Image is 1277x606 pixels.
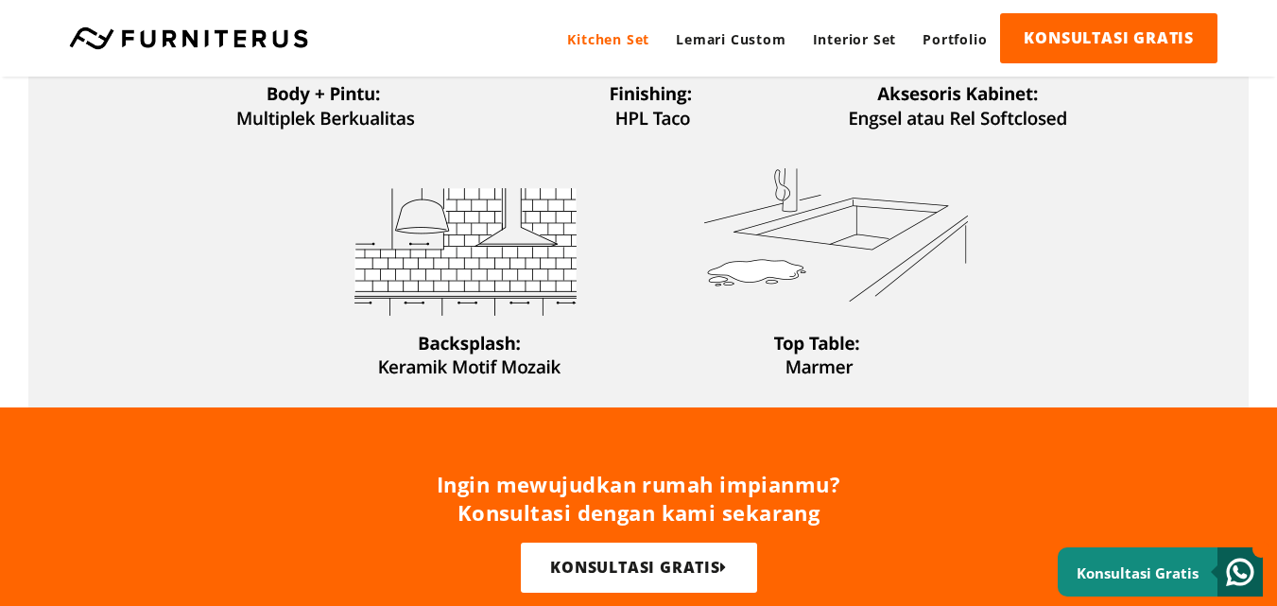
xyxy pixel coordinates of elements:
[1000,13,1217,63] a: KONSULTASI GRATIS
[663,13,799,65] a: Lemari Custom
[1058,547,1263,597] a: Konsultasi Gratis
[1077,563,1199,582] small: Konsultasi Gratis
[521,543,757,593] a: KONSULTASI GRATIS
[554,13,663,65] a: Kitchen Set
[909,13,1000,65] a: Portfolio
[800,13,910,65] a: Interior Set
